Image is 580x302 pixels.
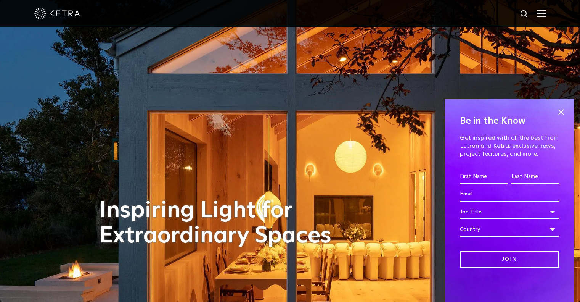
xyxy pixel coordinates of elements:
input: Join [460,251,559,268]
div: Country [460,222,559,237]
p: Get inspired with all the best from Lutron and Ketra: exclusive news, project features, and more. [460,134,559,158]
input: Last Name [511,170,559,184]
input: Email [460,187,559,202]
input: First Name [460,170,508,184]
img: search icon [520,10,529,19]
h4: Be in the Know [460,114,559,128]
img: Hamburger%20Nav.svg [537,10,546,17]
div: Job Title [460,205,559,219]
h1: Inspiring Light for Extraordinary Spaces [100,198,347,249]
img: ketra-logo-2019-white [34,8,80,19]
